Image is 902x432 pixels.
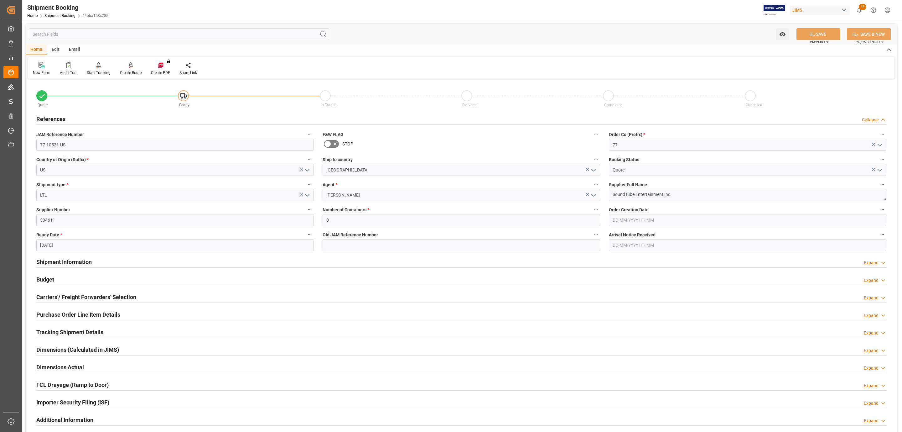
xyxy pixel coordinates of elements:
[36,131,84,138] span: JAM Reference Number
[810,40,828,45] span: Ctrl/CMD + S
[609,182,647,188] span: Supplier Full Name
[120,70,142,76] div: Create Route
[875,165,884,175] button: open menu
[306,180,314,188] button: Shipment type *
[875,140,884,150] button: open menu
[790,4,852,16] button: JIMS
[588,190,598,200] button: open menu
[864,277,879,284] div: Expand
[864,365,879,371] div: Expand
[790,6,850,15] div: JIMS
[864,312,879,319] div: Expand
[609,214,886,226] input: DD-MM-YYYY HH:MM
[878,205,886,213] button: Order Creation Date
[64,45,85,55] div: Email
[60,70,77,76] div: Audit Trail
[323,131,344,138] span: F&W FLAG
[609,239,886,251] input: DD-MM-YYYY HH:MM
[864,382,879,389] div: Expand
[746,103,762,107] span: Cancelled
[179,103,189,107] span: Ready
[27,3,108,12] div: Shipment Booking
[866,3,880,17] button: Help Center
[609,207,649,213] span: Order Creation Date
[36,182,68,188] span: Shipment type
[609,156,639,163] span: Booking Status
[36,328,103,336] h2: Tracking Shipment Details
[878,130,886,138] button: Order Co (Prefix) *
[864,295,879,301] div: Expand
[306,230,314,239] button: Ready Date *
[592,155,600,163] button: Ship to country
[862,117,879,123] div: Collapse
[878,230,886,239] button: Arrival Notice Received
[852,3,866,17] button: show 47 new notifications
[776,28,789,40] button: open menu
[302,190,312,200] button: open menu
[36,381,109,389] h2: FCL Drayage (Ramp to Door)
[609,232,656,238] span: Arrival Notice Received
[859,4,866,10] span: 47
[323,156,353,163] span: Ship to country
[36,416,93,424] h2: Additional Information
[878,155,886,163] button: Booking Status
[36,345,119,354] h2: Dimensions (Calculated in JIMS)
[864,260,879,266] div: Expand
[592,130,600,138] button: F&W FLAG
[302,165,312,175] button: open menu
[29,28,329,40] input: Search Fields
[36,363,84,371] h2: Dimensions Actual
[38,103,48,107] span: Quote
[796,28,840,40] button: SAVE
[306,155,314,163] button: Country of Origin (Suffix) *
[44,13,75,18] a: Shipment Booking
[26,45,47,55] div: Home
[36,156,89,163] span: Country of Origin (Suffix)
[856,40,883,45] span: Ctrl/CMD + Shift + S
[592,230,600,239] button: Old JAM Reference Number
[36,164,314,176] input: Type to search/select
[27,13,38,18] a: Home
[864,347,879,354] div: Expand
[323,232,378,238] span: Old JAM Reference Number
[306,130,314,138] button: JAM Reference Number
[864,400,879,407] div: Expand
[609,189,886,201] textarea: SoundTube Entertainment Inc.
[462,103,478,107] span: Delivered
[179,70,197,76] div: Share Link
[36,293,136,301] h2: Carriers'/ Freight Forwarders' Selection
[36,239,314,251] input: DD-MM-YYYY
[764,5,785,16] img: Exertis%20JAM%20-%20Email%20Logo.jpg_1722504956.jpg
[323,182,337,188] span: Agent
[36,275,54,284] h2: Budget
[36,398,109,407] h2: Importer Security Filing (ISF)
[36,115,65,123] h2: References
[36,207,70,213] span: Supplier Number
[87,70,111,76] div: Start Tracking
[36,258,92,266] h2: Shipment Information
[33,70,50,76] div: New Form
[878,180,886,188] button: Supplier Full Name
[36,232,62,238] span: Ready Date
[864,418,879,424] div: Expand
[864,330,879,336] div: Expand
[306,205,314,213] button: Supplier Number
[592,205,600,213] button: Number of Containers *
[47,45,64,55] div: Edit
[342,141,353,147] span: STOP
[36,310,120,319] h2: Purchase Order Line Item Details
[847,28,891,40] button: SAVE & NEW
[604,103,623,107] span: Completed
[592,180,600,188] button: Agent *
[609,131,645,138] span: Order Co (Prefix)
[323,207,369,213] span: Number of Containers
[588,165,598,175] button: open menu
[321,103,337,107] span: In-Transit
